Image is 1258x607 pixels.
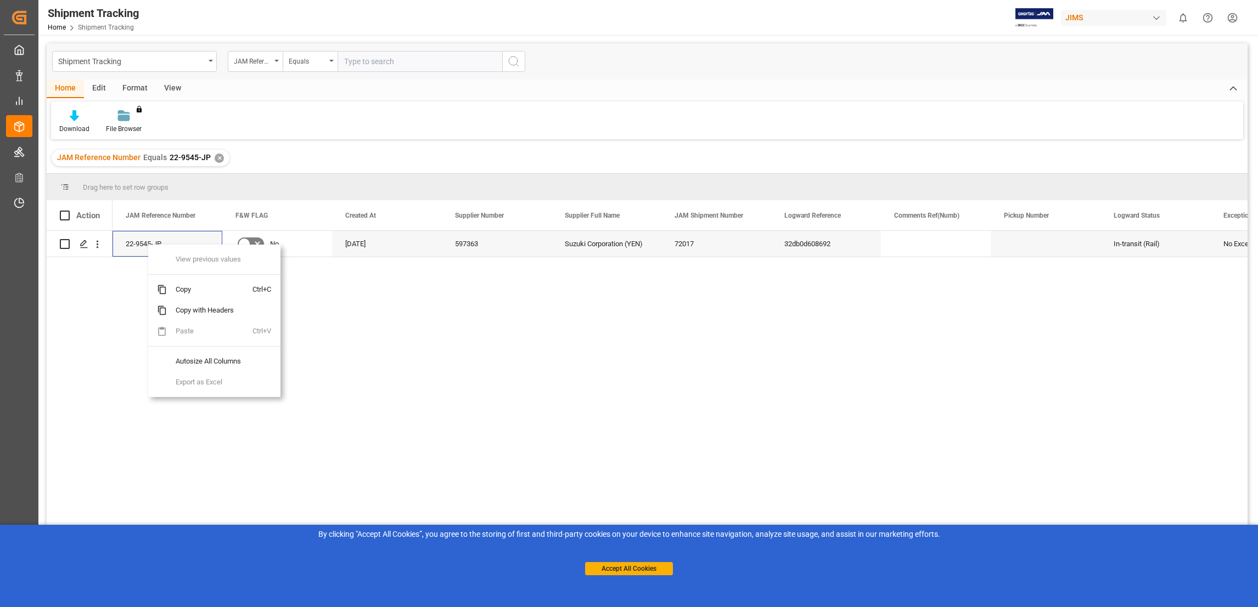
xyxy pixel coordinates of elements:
span: JAM Reference Number [57,153,141,162]
span: Created At [345,212,376,219]
span: 22-9545-JP [170,153,211,162]
div: Home [47,80,84,98]
div: By clicking "Accept All Cookies”, you agree to the storing of first and third-party cookies on yo... [8,529,1250,540]
button: JIMS [1061,7,1171,28]
input: Type to search [338,51,502,72]
button: open menu [283,51,338,72]
div: Edit [84,80,114,98]
span: F&W FLAG [235,212,268,219]
button: Help Center [1195,5,1220,30]
span: Exception [1223,212,1253,219]
div: Shipment Tracking [58,54,205,67]
span: Comments Ref(Numb) [894,212,959,219]
span: Ctrl+C [252,279,276,300]
span: Logward Reference [784,212,841,219]
span: Paste [167,321,252,342]
span: JAM Reference Number [126,212,195,219]
button: open menu [52,51,217,72]
span: Equals [143,153,167,162]
span: Pickup Number [1004,212,1049,219]
span: Ctrl+V [252,321,276,342]
div: Shipment Tracking [48,5,139,21]
span: Export as Excel [167,372,252,393]
span: JAM Shipment Number [675,212,743,219]
button: open menu [228,51,283,72]
span: Copy with Headers [167,300,252,321]
span: Supplier Number [455,212,504,219]
div: Download [59,124,89,134]
div: Equals [289,54,326,66]
button: show 0 new notifications [1171,5,1195,30]
span: Drag here to set row groups [83,183,169,191]
div: JAM Reference Number [234,54,271,66]
div: 597363 [442,231,552,257]
span: View previous values [167,249,252,270]
div: 72017 [661,231,771,257]
a: Home [48,24,66,31]
span: Supplier Full Name [565,212,620,219]
img: Exertis%20JAM%20-%20Email%20Logo.jpg_1722504956.jpg [1015,8,1053,27]
span: Autosize All Columns [167,351,252,372]
button: search button [502,51,525,72]
div: 22-9545-JP [113,231,222,257]
div: Format [114,80,156,98]
span: Copy [167,279,252,300]
button: Accept All Cookies [585,562,673,575]
div: View [156,80,189,98]
div: In-transit (Rail) [1114,231,1197,257]
span: No [270,231,279,257]
div: Suzuki Corporation (YEN) [552,231,661,257]
div: Press SPACE to select this row. [47,231,113,257]
div: Action [76,211,100,220]
div: JIMS [1061,10,1166,26]
div: 32db0d608692 [771,231,881,257]
div: ✕ [215,154,224,163]
span: Logward Status [1114,212,1160,219]
div: [DATE] [332,231,442,257]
